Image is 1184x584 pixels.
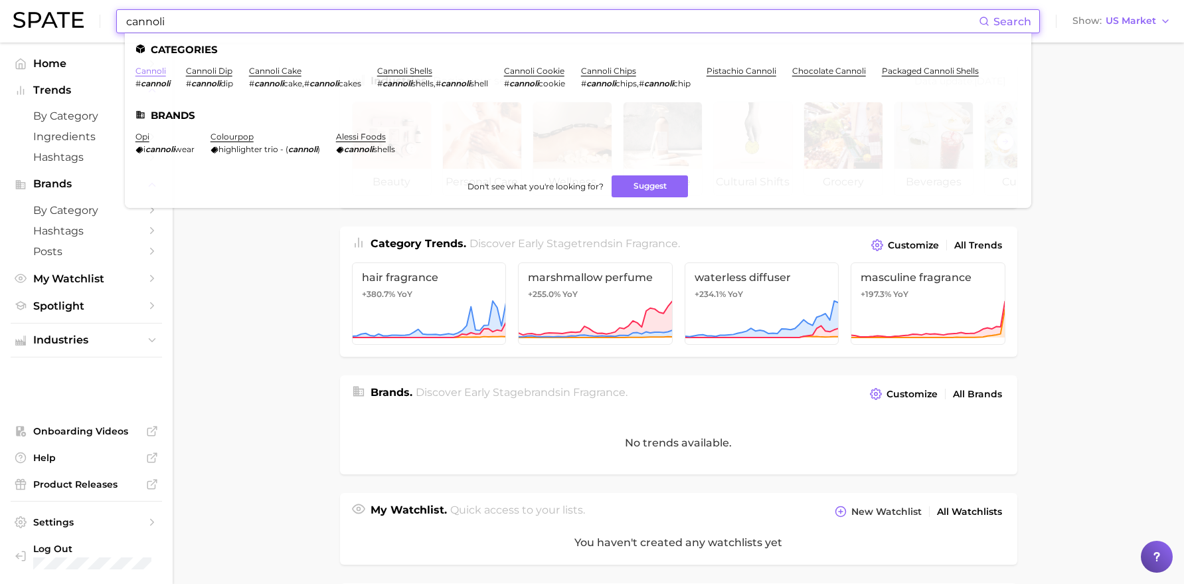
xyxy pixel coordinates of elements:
span: i [143,144,145,154]
span: dip [220,78,233,88]
input: Search here for a brand, industry, or ingredient [125,10,979,33]
span: # [249,78,254,88]
img: SPATE [13,12,84,28]
button: Suggest [612,175,688,197]
span: Settings [33,516,139,528]
em: cannoli [509,78,539,88]
span: Ingredients [33,130,139,143]
em: cannoli [344,144,373,154]
span: Spotlight [33,300,139,312]
span: Hashtags [33,225,139,237]
span: Discover Early Stage brands in . [416,386,628,399]
em: cannoli [191,78,220,88]
span: All Brands [953,389,1002,400]
span: # [436,78,441,88]
a: Log out. Currently logged in with e-mail julia.buonanno@dsm-firmenich.com. [11,539,162,573]
span: YoY [893,289,908,300]
span: shells [412,78,434,88]
a: Ingredients [11,126,162,147]
span: Trends [33,84,139,96]
a: colourpop [211,132,254,142]
a: Home [11,53,162,74]
span: fragrance [626,237,678,250]
span: Onboarding Videos [33,425,139,437]
span: +197.3% [861,289,891,299]
span: highlighter trio - ( [218,144,288,154]
button: New Watchlist [831,502,924,521]
a: cannoli cake [249,66,301,76]
a: cannoli cookie [504,66,564,76]
a: Spotlight [11,296,162,316]
span: Industries [33,334,139,346]
a: packaged cannoli shells [882,66,979,76]
span: shell [470,78,488,88]
em: cannoli [145,144,175,154]
a: Settings [11,512,162,532]
span: # [504,78,509,88]
span: chip [673,78,691,88]
span: +255.0% [528,289,560,299]
span: by Category [33,204,139,217]
h1: My Watchlist. [371,502,447,521]
a: chocolate cannoli [792,66,866,76]
a: alessi foods [336,132,386,142]
span: Customize [888,240,939,251]
span: Customize [887,389,938,400]
span: YoY [397,289,412,300]
em: cannoli [382,78,412,88]
em: cannoli [254,78,284,88]
a: Hashtags [11,147,162,167]
span: cakes [339,78,361,88]
span: ) [317,144,320,154]
div: , [249,78,361,88]
div: No trends available. [340,411,1017,474]
span: Help [33,452,139,464]
a: cannoli dip [186,66,232,76]
span: # [639,78,644,88]
span: shells [373,144,395,154]
a: marshmallow perfume+255.0% YoY [518,262,673,345]
span: chips [616,78,637,88]
span: Home [33,57,139,70]
span: # [186,78,191,88]
button: Customize [868,236,942,254]
span: # [304,78,309,88]
span: New Watchlist [851,506,922,518]
span: +234.1% [695,289,726,299]
a: All Watchlists [934,503,1005,521]
span: Search [993,15,1031,28]
button: ShowUS Market [1069,13,1174,30]
span: Discover Early Stage trends in . [469,237,680,250]
a: All Trends [951,237,1005,254]
span: marshmallow perfume [528,271,663,284]
a: Posts [11,241,162,262]
span: Show [1072,17,1102,25]
span: cookie [539,78,565,88]
a: Help [11,448,162,468]
span: Product Releases [33,478,139,490]
span: US Market [1106,17,1156,25]
span: +380.7% [362,289,395,299]
a: pistachio cannoli [707,66,776,76]
h2: Quick access to your lists. [450,502,585,521]
span: Brands . [371,386,412,399]
span: Log Out [33,543,205,555]
span: Brands [33,178,139,190]
em: cannoli [141,78,170,88]
li: Brands [135,110,1021,121]
span: YoY [562,289,578,300]
span: # [581,78,586,88]
div: , [581,78,691,88]
span: Category Trends . [371,237,466,250]
span: by Category [33,110,139,122]
a: cannoli [135,66,166,76]
em: cannoli [644,78,673,88]
span: YoY [728,289,743,300]
span: All Trends [954,240,1002,251]
span: My Watchlist [33,272,139,285]
li: Categories [135,44,1021,55]
button: Industries [11,330,162,350]
em: cannoli [586,78,616,88]
span: wear [175,144,195,154]
span: Posts [33,245,139,258]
